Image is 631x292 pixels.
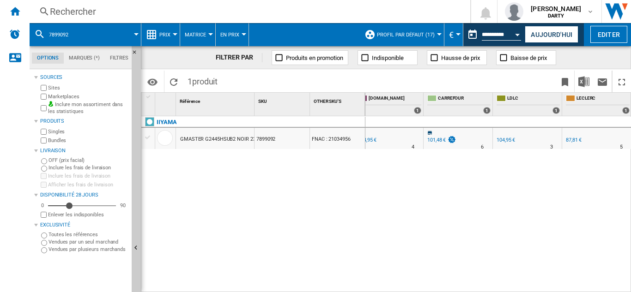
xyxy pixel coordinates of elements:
[496,50,556,65] button: Baisse de prix
[463,25,482,44] button: md-calendar
[178,93,254,107] div: Référence Sort None
[463,23,523,46] div: Ce rapport est basé sur une date antérieure à celle d'aujourd'hui.
[41,247,47,253] input: Vendues par plusieurs marchands
[159,32,170,38] span: Prix
[48,201,116,210] md-slider: Disponibilité
[41,182,47,188] input: Afficher les frais de livraison
[39,202,46,209] div: 0
[32,53,64,64] md-tab-item: Options
[590,26,627,43] button: Editer
[183,71,222,90] span: 1
[49,246,128,253] label: Vendues par plusieurs marchands
[48,173,128,179] label: Inclure les frais de livraison
[192,77,218,86] span: produit
[157,117,176,128] div: Cliquez pour filtrer sur cette marque
[256,93,309,107] div: SKU Sort None
[312,93,365,107] div: OTHER SKU'S Sort None
[550,143,553,152] div: Délai de livraison : 3 jours
[427,50,487,65] button: Hausse de prix
[483,107,491,114] div: 1 offers sold by CARREFOUR
[286,54,343,61] span: Produits en promotion
[438,95,491,103] span: CARREFOUR
[157,93,176,107] div: Sort None
[556,71,574,92] button: Créer un favoris
[41,102,47,114] input: Inclure mon assortiment dans les statistiques
[48,211,128,218] label: Enlever les indisponibles
[364,23,439,46] div: Profil par défaut (17)
[593,71,612,92] button: Envoyer ce rapport par email
[576,95,630,103] span: LECLERC
[358,50,418,65] button: Indisponible
[132,46,143,63] button: Masquer
[564,136,582,145] div: 87,81 €
[372,54,404,61] span: Indisponible
[49,231,128,238] label: Toutes les références
[48,101,54,107] img: mysite-bg-18x18.png
[164,71,183,92] button: Recharger
[49,238,128,245] label: Vendues par un seul marchand
[159,23,175,46] button: Prix
[41,166,47,172] input: Inclure les frais de livraison
[180,99,200,104] span: Référence
[40,147,128,155] div: Livraison
[143,73,162,90] button: Options
[180,129,261,150] div: GMASTER G2445HSUB2 NOIR 23.8"
[41,240,47,246] input: Vendues par un seul marchand
[41,232,47,238] input: Toutes les références
[48,181,128,188] label: Afficher les frais de livraison
[495,136,515,145] div: 104,95 €
[64,53,105,64] md-tab-item: Marques (*)
[357,136,376,145] div: 104,95 €
[49,164,128,171] label: Inclure les frais de livraison
[449,30,454,40] span: €
[185,23,211,46] button: Matrice
[258,99,267,104] span: SKU
[425,93,492,116] div: CARREFOUR 1 offers sold by CARREFOUR
[578,76,589,87] img: excel-24x24.png
[613,71,631,92] button: Plein écran
[622,107,630,114] div: 1 offers sold by LECLERC
[118,202,128,209] div: 90
[216,53,263,62] div: FILTRER PAR
[41,94,47,100] input: Marketplaces
[34,23,136,46] div: 7899092
[441,54,480,61] span: Hausse de prix
[40,74,128,81] div: Sources
[377,23,439,46] button: Profil par défaut (17)
[41,85,47,91] input: Sites
[48,93,128,100] label: Marketplaces
[49,32,68,38] span: 7899092
[447,136,456,143] img: promotionV3.png
[449,23,458,46] div: €
[185,32,206,38] span: Matrice
[41,137,47,143] input: Bundles
[510,25,526,42] button: Open calendar
[575,71,593,92] button: Télécharger au format Excel
[566,137,582,143] div: 87,81 €
[414,107,421,114] div: 1 offers sold by MATERIEL.NET
[377,32,435,38] span: Profil par défaut (17)
[552,107,560,114] div: 1 offers sold by LDLC
[358,137,376,143] div: 104,95 €
[507,95,560,103] span: LDLC
[310,128,365,149] div: FNAC : 21034956
[49,157,128,164] label: OFF (prix facial)
[255,128,309,149] div: 7899092
[220,23,244,46] button: En Prix
[427,137,446,143] div: 101,48 €
[505,2,523,21] img: profile.jpg
[50,5,446,18] div: Rechercher
[314,99,341,104] span: OTHER SKU'S
[412,143,414,152] div: Délai de livraison : 4 jours
[41,212,47,218] input: Afficher les frais de livraison
[9,29,20,40] img: alerts-logo.svg
[41,173,47,179] input: Inclure les frais de livraison
[510,54,547,61] span: Baisse de prix
[312,93,365,107] div: Sort None
[525,26,578,43] button: Aujourd'hui
[49,23,78,46] button: 7899092
[481,143,484,152] div: Délai de livraison : 6 jours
